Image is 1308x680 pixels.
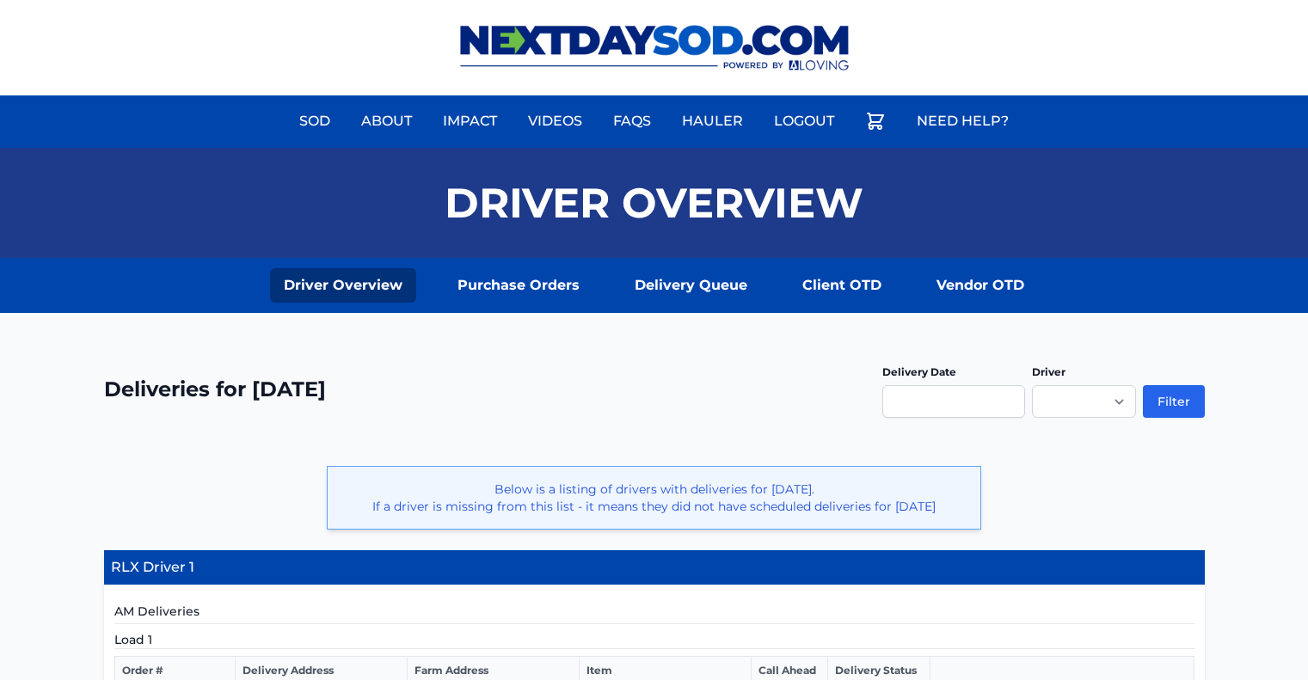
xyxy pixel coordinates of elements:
[444,268,593,303] a: Purchase Orders
[789,268,895,303] a: Client OTD
[351,101,422,142] a: About
[518,101,593,142] a: Videos
[882,365,956,378] label: Delivery Date
[906,101,1019,142] a: Need Help?
[341,481,967,515] p: Below is a listing of drivers with deliveries for [DATE]. If a driver is missing from this list -...
[445,182,863,224] h1: Driver Overview
[433,101,507,142] a: Impact
[603,101,661,142] a: FAQs
[114,603,1194,624] h5: AM Deliveries
[672,101,753,142] a: Hauler
[764,101,844,142] a: Logout
[1032,365,1065,378] label: Driver
[621,268,761,303] a: Delivery Queue
[104,550,1205,585] h4: RLX Driver 1
[270,268,416,303] a: Driver Overview
[289,101,341,142] a: Sod
[1143,385,1205,418] button: Filter
[923,268,1038,303] a: Vendor OTD
[114,631,1194,649] h5: Load 1
[104,376,326,403] h2: Deliveries for [DATE]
